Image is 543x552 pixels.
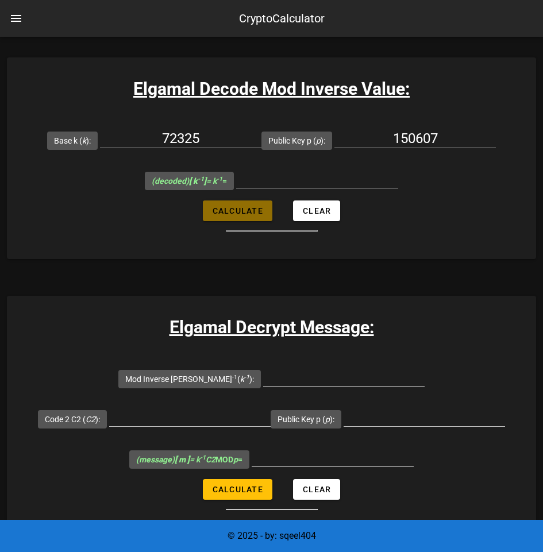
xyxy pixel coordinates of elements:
sup: -1 [244,373,249,381]
span: Clear [302,206,331,215]
sup: -1 [232,373,237,381]
span: Calculate [212,485,263,494]
i: (message) = k C2 [136,455,215,464]
label: Base k ( ): [54,135,91,146]
label: Mod Inverse [PERSON_NAME] ( ): [125,373,254,385]
button: Clear [293,479,340,500]
i: k [240,375,249,384]
button: Calculate [203,200,272,221]
span: = [152,176,227,186]
b: [ k ] [189,176,206,186]
i: p [233,455,238,464]
span: © 2025 - by: sqeel404 [228,530,316,541]
sup: -1 [217,175,222,183]
b: [ m ] [175,455,190,464]
i: C2 [86,415,95,424]
button: Calculate [203,479,272,500]
i: k [82,136,86,145]
span: Calculate [212,206,263,215]
i: p [325,415,330,424]
button: Clear [293,200,340,221]
label: Public Key p ( ): [278,414,334,425]
span: Clear [302,485,331,494]
span: MOD = [136,455,242,464]
sup: -1 [198,175,204,183]
i: p [316,136,321,145]
i: (decoded) = k [152,176,222,186]
sup: -1 [200,454,206,461]
div: CryptoCalculator [239,10,325,27]
label: Code 2 C2 ( ): [45,414,100,425]
label: Public Key p ( ): [268,135,325,146]
button: nav-menu-toggle [2,5,30,32]
h3: Elgamal Decrypt Message: [7,314,536,340]
h3: Elgamal Decode Mod Inverse Value: [7,76,536,102]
